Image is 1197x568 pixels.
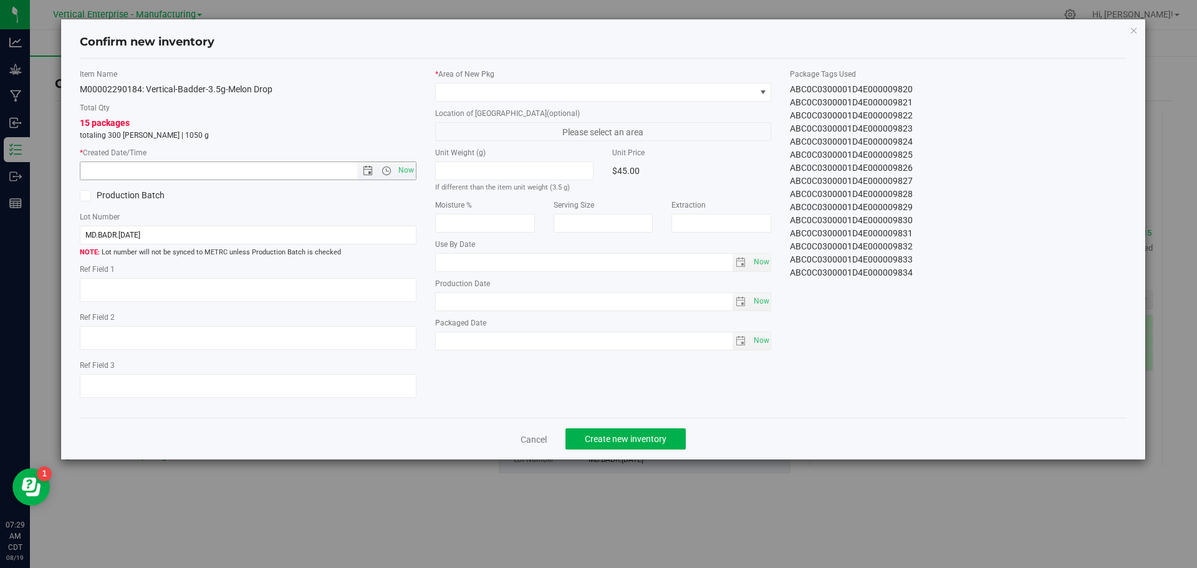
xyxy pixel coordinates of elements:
[80,360,416,371] label: Ref Field 3
[790,240,1127,253] div: ABC0C0300001D4E000009832
[790,109,1127,122] div: ABC0C0300001D4E000009822
[790,188,1127,201] div: ABC0C0300001D4E000009828
[790,96,1127,109] div: ABC0C0300001D4E000009821
[751,292,772,310] span: Set Current date
[80,83,416,96] div: M00002290184: Vertical-Badder-3.5g-Melon Drop
[12,468,50,506] iframe: Resource center
[395,161,416,180] span: Set Current date
[80,147,416,158] label: Created Date/Time
[751,332,772,350] span: Set Current date
[80,118,130,128] span: 15 packages
[80,312,416,323] label: Ref Field 2
[547,109,580,118] span: (optional)
[750,293,771,310] span: select
[750,254,771,271] span: select
[80,69,416,80] label: Item Name
[80,189,239,202] label: Production Batch
[790,201,1127,214] div: ABC0C0300001D4E000009829
[565,428,686,450] button: Create new inventory
[435,183,570,191] small: If different than the item unit weight (3.5 g)
[357,166,378,176] span: Open the date view
[790,214,1127,227] div: ABC0C0300001D4E000009830
[612,161,771,180] div: $45.00
[375,166,397,176] span: Open the time view
[435,200,535,211] label: Moisture %
[790,135,1127,148] div: ABC0C0300001D4E000009824
[790,83,1127,96] div: ABC0C0300001D4E000009820
[435,278,772,289] label: Production Date
[790,266,1127,279] div: ABC0C0300001D4E000009834
[790,148,1127,161] div: ABC0C0300001D4E000009825
[790,69,1127,80] label: Package Tags Used
[521,433,547,446] a: Cancel
[790,227,1127,240] div: ABC0C0300001D4E000009831
[790,122,1127,135] div: ABC0C0300001D4E000009823
[80,102,416,113] label: Total Qty
[435,122,772,141] span: Please select an area
[435,108,772,119] label: Location of [GEOGRAPHIC_DATA]
[80,264,416,275] label: Ref Field 1
[751,253,772,271] span: Set Current date
[733,254,751,271] span: select
[585,434,666,444] span: Create new inventory
[790,253,1127,266] div: ABC0C0300001D4E000009833
[733,293,751,310] span: select
[671,200,771,211] label: Extraction
[80,130,416,141] p: totaling 300 [PERSON_NAME] | 1050 g
[80,211,416,223] label: Lot Number
[435,317,772,329] label: Packaged Date
[435,69,772,80] label: Area of New Pkg
[750,332,771,350] span: select
[733,332,751,350] span: select
[612,147,771,158] label: Unit Price
[435,147,594,158] label: Unit Weight (g)
[790,175,1127,188] div: ABC0C0300001D4E000009827
[80,248,416,258] span: Lot number will not be synced to METRC unless Production Batch is checked
[37,466,52,481] iframe: Resource center unread badge
[435,239,772,250] label: Use By Date
[554,200,653,211] label: Serving Size
[80,34,214,51] h4: Confirm new inventory
[790,161,1127,175] div: ABC0C0300001D4E000009826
